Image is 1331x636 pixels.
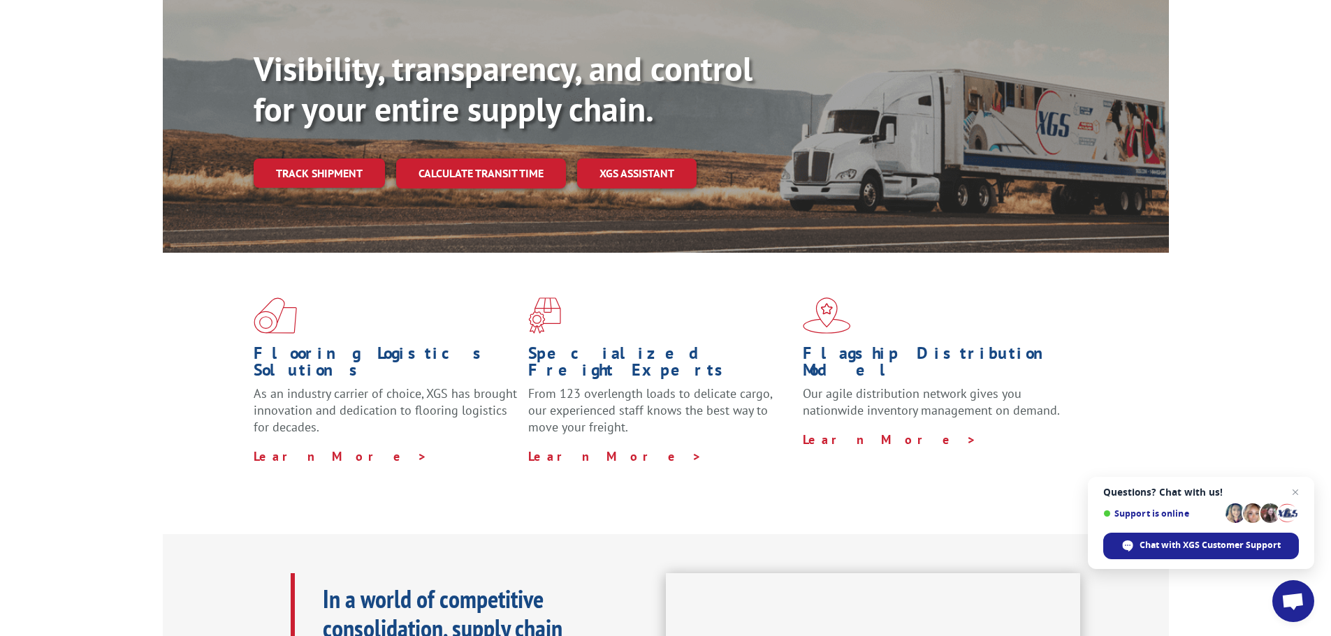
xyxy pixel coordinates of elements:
[396,158,566,188] a: Calculate transit time
[1287,484,1304,501] span: Close chat
[254,345,518,385] h1: Flooring Logistics Solutions
[254,47,752,131] b: Visibility, transparency, and control for your entire supply chain.
[1103,508,1221,519] span: Support is online
[1140,539,1281,552] span: Chat with XGS Customer Support
[254,448,428,464] a: Learn More >
[803,385,1060,418] span: Our agile distribution network gives you nationwide inventory management on demand.
[528,345,792,385] h1: Specialized Freight Experts
[803,297,851,334] img: xgs-icon-flagship-distribution-model-red
[577,158,697,188] a: XGS ASSISTANT
[1103,487,1299,498] span: Questions? Chat with us!
[254,385,517,435] span: As an industry carrier of choice, XGS has brought innovation and dedication to flooring logistics...
[254,297,297,334] img: xgs-icon-total-supply-chain-intelligence-red
[528,297,561,334] img: xgs-icon-focused-on-flooring-red
[1272,580,1314,622] div: Open chat
[803,431,977,448] a: Learn More >
[528,385,792,448] p: From 123 overlength loads to delicate cargo, our experienced staff knows the best way to move you...
[803,345,1067,385] h1: Flagship Distribution Model
[254,158,385,188] a: Track shipment
[1103,533,1299,559] div: Chat with XGS Customer Support
[528,448,702,464] a: Learn More >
